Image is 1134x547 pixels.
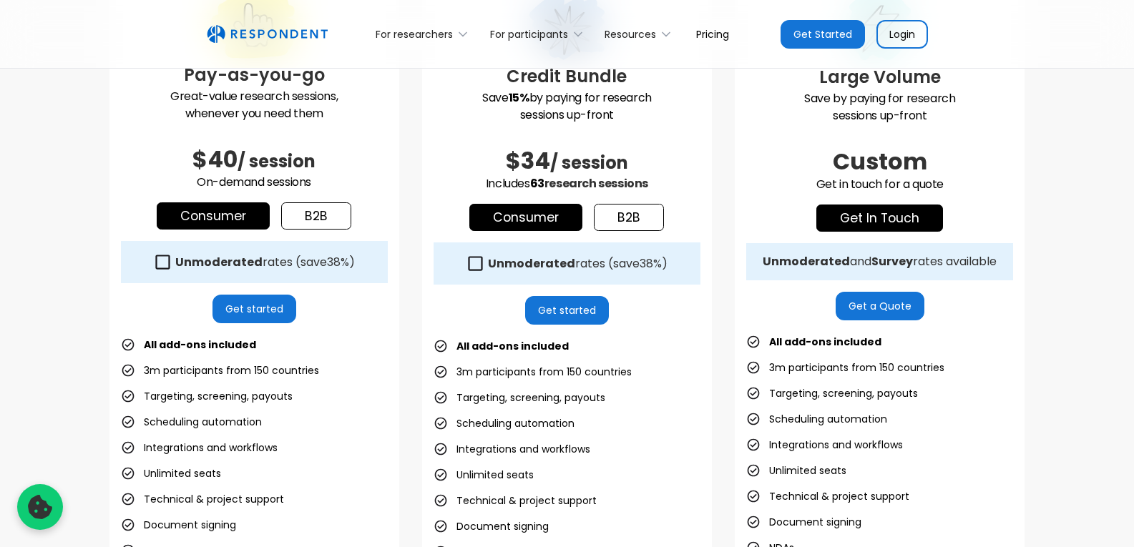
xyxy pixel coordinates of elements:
a: home [207,25,328,44]
strong: Survey [871,253,913,270]
a: Get Started [781,20,865,49]
h3: Credit Bundle [434,64,700,89]
img: Untitled UI logotext [207,25,328,44]
div: and rates available [763,255,997,269]
div: rates (save ) [488,257,668,271]
li: Document signing [746,512,861,532]
li: Unlimited seats [746,460,846,481]
strong: All add-ons included [456,339,569,353]
p: Save by paying for research sessions up-front [746,90,1013,124]
div: For researchers [376,27,453,41]
p: On-demand sessions [121,174,388,191]
div: Resources [605,27,656,41]
a: Get started [525,296,609,325]
a: Pricing [685,17,740,51]
li: Targeting, screening, payouts [746,383,918,403]
li: 3m participants from 150 countries [434,362,632,382]
p: Includes [434,175,700,192]
a: Get a Quote [836,292,924,320]
li: Document signing [434,516,549,536]
a: Get started [212,295,296,323]
strong: All add-ons included [144,337,256,352]
strong: All add-ons included [769,335,881,349]
p: Get in touch for a quote [746,176,1013,193]
div: rates (save ) [175,255,355,270]
li: Unlimited seats [121,463,221,483]
li: Document signing [121,515,236,535]
a: Consumer [469,204,582,231]
strong: Unmoderated [175,254,263,270]
div: For participants [482,17,596,51]
span: / session [238,149,316,173]
div: For researchers [368,17,482,51]
li: Integrations and workflows [434,439,590,459]
li: Scheduling automation [746,409,887,429]
span: $34 [506,144,550,177]
p: Great-value research sessions, whenever you need them [121,88,388,122]
span: 38% [640,255,662,272]
strong: 15% [509,89,529,106]
li: Unlimited seats [434,465,534,485]
strong: Unmoderated [763,253,850,270]
li: Technical & project support [121,489,284,509]
h3: Large Volume [746,64,1013,90]
p: Save by paying for research sessions up-front [434,89,700,124]
span: research sessions [544,175,648,192]
li: 3m participants from 150 countries [121,360,319,380]
div: For participants [490,27,568,41]
li: Targeting, screening, payouts [121,386,293,406]
a: get in touch [816,204,943,232]
span: 63 [530,175,544,192]
li: Scheduling automation [121,412,262,432]
div: Resources [597,17,685,51]
strong: Unmoderated [488,255,575,272]
li: 3m participants from 150 countries [746,358,944,378]
li: Integrations and workflows [746,435,903,455]
li: Technical & project support [746,486,909,506]
span: / session [550,151,628,174]
a: b2b [281,202,351,230]
a: Login [876,20,928,49]
span: $40 [192,143,238,175]
li: Technical & project support [434,491,597,511]
a: b2b [594,204,664,231]
li: Scheduling automation [434,413,575,433]
span: Custom [833,145,927,177]
li: Integrations and workflows [121,438,278,458]
span: 38% [327,254,349,270]
li: Targeting, screening, payouts [434,388,605,408]
a: Consumer [157,202,270,230]
h3: Pay-as-you-go [121,62,388,88]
